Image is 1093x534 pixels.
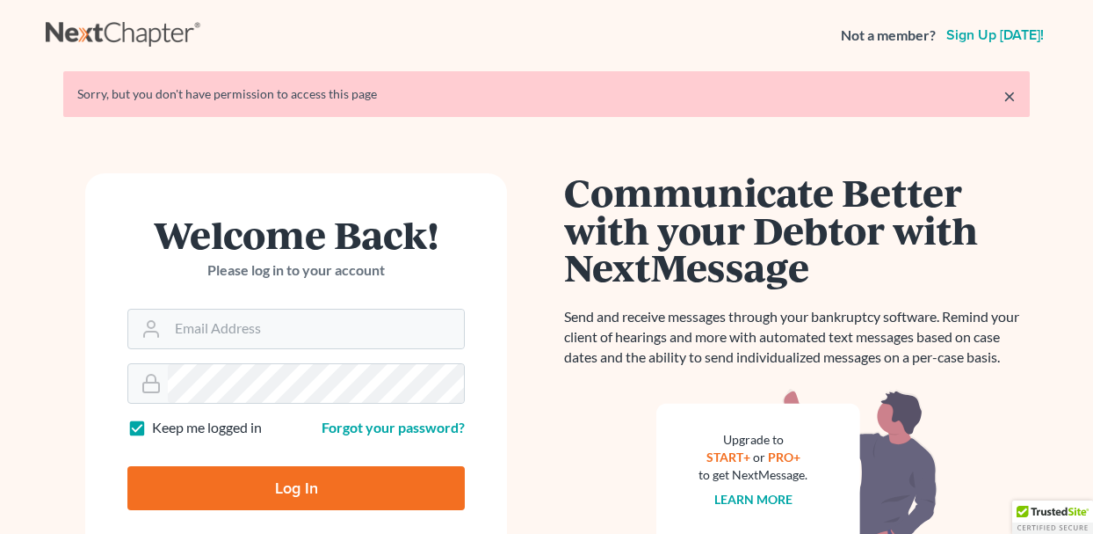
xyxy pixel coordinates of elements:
p: Send and receive messages through your bankruptcy software. Remind your client of hearings and mo... [564,307,1030,368]
strong: Not a member? [841,26,936,46]
a: Forgot your password? [322,419,465,435]
input: Log In [127,466,465,510]
input: Email Address [168,310,464,348]
h1: Communicate Better with your Debtor with NextMessage [564,173,1030,286]
a: Sign up [DATE]! [943,28,1047,42]
div: to get NextMessage. [699,466,807,484]
div: TrustedSite Certified [1012,501,1093,534]
span: or [753,450,765,465]
a: × [1003,85,1016,106]
div: Sorry, but you don't have permission to access this page [77,85,1016,103]
p: Please log in to your account [127,260,465,281]
a: PRO+ [768,450,800,465]
a: Learn more [714,492,793,507]
label: Keep me logged in [152,418,262,438]
a: START+ [706,450,750,465]
div: Upgrade to [699,431,807,449]
h1: Welcome Back! [127,216,465,253]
